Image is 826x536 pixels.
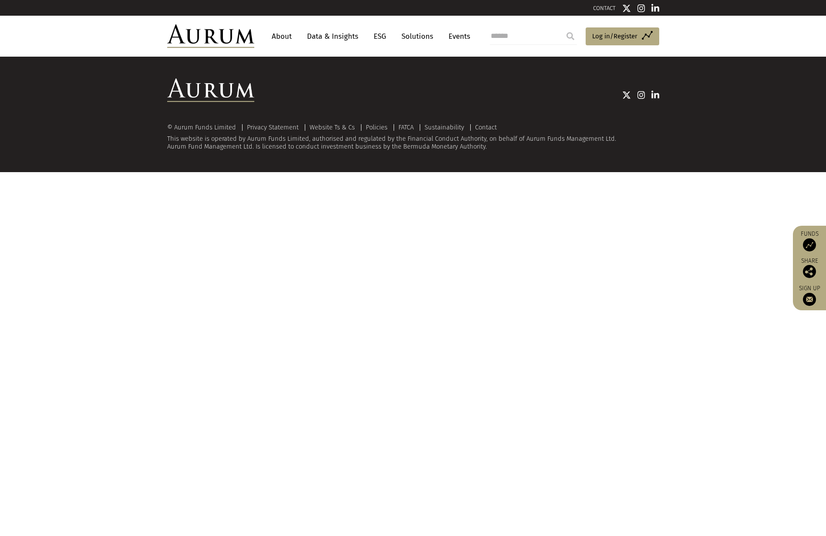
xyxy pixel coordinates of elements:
[622,4,631,13] img: Twitter icon
[637,4,645,13] img: Instagram icon
[366,123,388,131] a: Policies
[167,124,240,131] div: © Aurum Funds Limited
[651,91,659,99] img: Linkedin icon
[167,78,254,102] img: Aurum Logo
[593,5,616,11] a: CONTACT
[586,27,659,46] a: Log in/Register
[167,24,254,48] img: Aurum
[247,123,299,131] a: Privacy Statement
[267,28,296,44] a: About
[444,28,470,44] a: Events
[303,28,363,44] a: Data & Insights
[475,123,497,131] a: Contact
[398,123,414,131] a: FATCA
[397,28,438,44] a: Solutions
[425,123,464,131] a: Sustainability
[637,91,645,99] img: Instagram icon
[167,124,659,150] div: This website is operated by Aurum Funds Limited, authorised and regulated by the Financial Conduc...
[310,123,355,131] a: Website Ts & Cs
[562,27,579,45] input: Submit
[622,91,631,99] img: Twitter icon
[592,31,637,41] span: Log in/Register
[369,28,391,44] a: ESG
[651,4,659,13] img: Linkedin icon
